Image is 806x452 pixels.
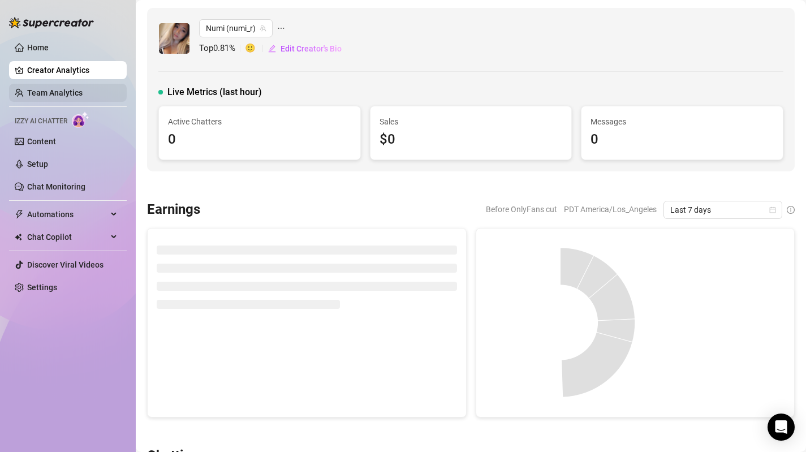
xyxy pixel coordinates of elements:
[260,25,266,32] span: team
[15,233,22,241] img: Chat Copilot
[787,206,795,214] span: info-circle
[268,40,342,58] button: Edit Creator's Bio
[27,61,118,79] a: Creator Analytics
[591,129,774,150] div: 0
[72,111,89,128] img: AI Chatter
[380,129,563,150] div: $0
[147,201,200,219] h3: Earnings
[27,205,107,223] span: Automations
[27,43,49,52] a: Home
[9,17,94,28] img: logo-BBDzfeDw.svg
[27,260,104,269] a: Discover Viral Videos
[281,44,342,53] span: Edit Creator's Bio
[380,115,563,128] span: Sales
[15,210,24,219] span: thunderbolt
[268,45,276,53] span: edit
[27,182,85,191] a: Chat Monitoring
[670,201,775,218] span: Last 7 days
[27,228,107,246] span: Chat Copilot
[27,283,57,292] a: Settings
[168,129,351,150] div: 0
[277,19,285,37] span: ellipsis
[564,201,657,218] span: PDT America/Los_Angeles
[769,206,776,213] span: calendar
[168,115,351,128] span: Active Chatters
[591,115,774,128] span: Messages
[206,20,266,37] span: Numi (numi_r)
[245,42,268,55] span: 🙂
[486,201,557,218] span: Before OnlyFans cut
[27,137,56,146] a: Content
[27,160,48,169] a: Setup
[768,414,795,441] div: Open Intercom Messenger
[199,42,245,55] span: Top 0.81 %
[27,88,83,97] a: Team Analytics
[167,85,262,99] span: Live Metrics (last hour)
[159,23,189,54] img: Numi
[15,116,67,127] span: Izzy AI Chatter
